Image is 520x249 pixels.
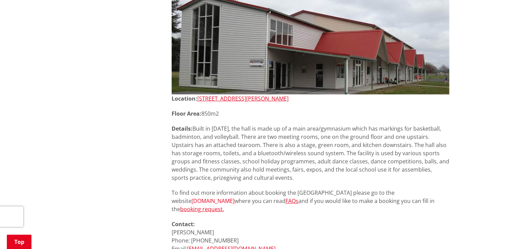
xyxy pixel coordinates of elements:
strong: Details: [172,125,192,132]
a: booking request. [180,205,224,213]
strong: Location: [172,95,197,102]
a: Top [7,235,31,249]
a: FAQs [285,197,298,205]
strong: Floor Area: [172,110,201,117]
a: [DOMAIN_NAME] [191,197,235,205]
strong: Contact: [172,220,195,228]
p: Built in [DATE], the hall is made up of a main area/gymnasium which has markings for basketball, ... [172,124,449,182]
iframe: Messenger Launcher [489,220,513,245]
p: 850m2 [172,109,449,118]
a: [STREET_ADDRESS][PERSON_NAME] [197,95,289,102]
p: To find out more information about booking the [GEOGRAPHIC_DATA] please go to the website where y... [172,189,449,213]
